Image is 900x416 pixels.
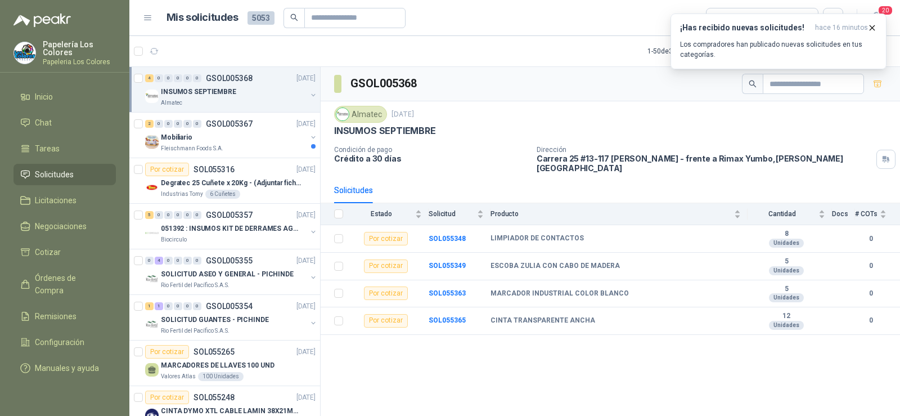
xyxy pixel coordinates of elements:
p: INSUMOS SEPTIEMBRE [161,87,236,97]
b: 5 [748,257,825,266]
div: 0 [155,211,163,219]
p: GSOL005354 [206,302,253,310]
div: 1 - 50 de 3165 [647,42,721,60]
div: Por cotizar [364,260,408,273]
b: 0 [855,261,886,271]
img: Company Logo [14,42,35,64]
div: 0 [164,302,173,310]
span: search [290,14,298,21]
div: 0 [183,120,192,128]
a: Órdenes de Compra [13,267,116,301]
th: Producto [490,203,748,225]
p: SOL055316 [193,165,235,173]
div: Por cotizar [145,345,189,359]
p: SOL055265 [193,348,235,356]
p: SOLICITUD GUANTES - PICHINDE [161,315,269,325]
img: Company Logo [145,226,159,240]
a: Chat [13,112,116,133]
span: Cantidad [748,210,816,218]
a: Cotizar [13,241,116,263]
span: Órdenes de Compra [35,272,105,297]
p: [DATE] [296,256,316,266]
div: 0 [174,211,182,219]
a: 4 0 0 0 0 0 GSOL005368[DATE] Company LogoINSUMOS SEPTIEMBREAlmatec [145,71,318,108]
p: [DATE] [296,73,316,84]
p: Valores Atlas [161,372,196,381]
div: 0 [193,120,201,128]
span: Remisiones [35,310,76,323]
a: Manuales y ayuda [13,357,116,379]
div: 0 [164,120,173,128]
span: Licitaciones [35,194,76,207]
div: Almatec [334,106,387,123]
div: Por cotizar [145,391,189,404]
div: Unidades [769,239,804,248]
a: Solicitudes [13,164,116,185]
th: # COTs [855,203,900,225]
p: Los compradores han publicado nuevas solicitudes en tus categorías. [680,39,877,60]
div: 0 [174,302,182,310]
a: Remisiones [13,306,116,327]
div: 5 [145,211,154,219]
div: Solicitudes [334,184,373,196]
b: 0 [855,315,886,326]
p: Carrera 25 #13-117 [PERSON_NAME] - frente a Rimax Yumbo , [PERSON_NAME][GEOGRAPHIC_DATA] [537,154,872,173]
div: 0 [174,257,182,265]
span: Solicitud [429,210,475,218]
p: Crédito a 30 días [334,154,528,163]
p: GSOL005368 [206,74,253,82]
div: 0 [183,302,192,310]
p: Rio Fertil del Pacífico S.A.S. [161,326,229,336]
p: [DATE] [296,119,316,129]
p: [DATE] [296,301,316,312]
a: Configuración [13,332,116,353]
div: 0 [174,120,182,128]
p: [DATE] [296,347,316,357]
span: Chat [35,117,52,129]
a: Por cotizarSOL055316[DATE] Company LogoDegratec 25 Cuñete x 20Kg - (Adjuntar ficha técnica)Indust... [129,158,320,204]
a: SOL055349 [429,262,466,270]
span: Producto [490,210,732,218]
div: 0 [193,257,201,265]
b: MARCADOR INDUSTRIAL COLOR BLANCO [490,289,629,298]
th: Cantidad [748,203,832,225]
div: Todas [713,12,737,24]
div: 1 [155,302,163,310]
b: 0 [855,234,886,244]
div: Por cotizar [364,314,408,328]
span: Inicio [35,91,53,103]
span: Tareas [35,142,60,155]
p: 051392 : INSUMOS KIT DE DERRAMES AGOSTO 2025 [161,223,301,234]
div: 0 [145,257,154,265]
p: Dirección [537,146,872,154]
div: Unidades [769,266,804,275]
p: INSUMOS SEPTIEMBRE [334,125,436,137]
div: Unidades [769,293,804,302]
p: Rio Fertil del Pacífico S.A.S. [161,281,229,290]
div: 0 [155,120,163,128]
span: Negociaciones [35,220,87,232]
p: [DATE] [296,164,316,175]
b: 5 [748,285,825,294]
b: 8 [748,230,825,239]
p: Industrias Tomy [161,190,203,199]
span: Configuración [35,336,84,348]
img: Logo peakr [13,14,71,27]
b: 12 [748,312,825,321]
div: 2 [145,120,154,128]
a: SOL055363 [429,289,466,297]
div: 4 [155,257,163,265]
span: Solicitudes [35,168,74,181]
a: SOL055365 [429,316,466,324]
span: 5053 [247,11,274,25]
p: GSOL005367 [206,120,253,128]
div: 4 [145,74,154,82]
b: LIMPIADOR DE CONTACTOS [490,234,584,243]
div: 0 [183,74,192,82]
img: Company Logo [145,317,159,331]
a: Negociaciones [13,216,116,237]
a: Tareas [13,138,116,159]
p: [DATE] [391,109,414,120]
a: Licitaciones [13,190,116,211]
